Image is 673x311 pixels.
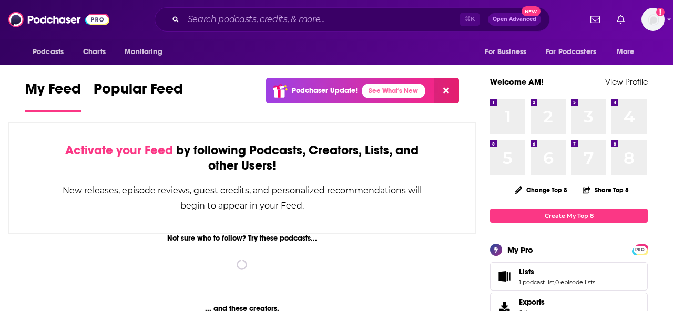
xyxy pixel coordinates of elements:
[183,11,460,28] input: Search podcasts, credits, & more...
[641,8,665,31] img: User Profile
[641,8,665,31] button: Show profile menu
[94,80,183,112] a: Popular Feed
[8,234,476,243] div: Not sure who to follow? Try these podcasts...
[641,8,665,31] span: Logged in as andrewmorrissey
[539,42,611,62] button: open menu
[609,42,648,62] button: open menu
[485,45,526,59] span: For Business
[582,180,629,200] button: Share Top 8
[586,11,604,28] a: Show notifications dropdown
[634,245,646,253] a: PRO
[494,269,515,284] a: Lists
[490,209,648,223] a: Create My Top 8
[155,7,550,32] div: Search podcasts, credits, & more...
[519,297,545,307] span: Exports
[508,183,574,196] button: Change Top 8
[83,45,106,59] span: Charts
[617,45,635,59] span: More
[493,17,536,22] span: Open Advanced
[554,278,555,286] span: ,
[519,267,534,276] span: Lists
[25,80,81,104] span: My Feed
[519,278,554,286] a: 1 podcast list
[460,13,480,26] span: ⌘ K
[522,6,541,16] span: New
[117,42,176,62] button: open menu
[125,45,162,59] span: Monitoring
[8,9,109,29] img: Podchaser - Follow, Share and Rate Podcasts
[62,183,423,213] div: New releases, episode reviews, guest credits, and personalized recommendations will begin to appe...
[490,77,544,87] a: Welcome AM!
[62,143,423,173] div: by following Podcasts, Creators, Lists, and other Users!
[634,246,646,254] span: PRO
[76,42,112,62] a: Charts
[25,42,77,62] button: open menu
[656,8,665,16] svg: Add a profile image
[613,11,629,28] a: Show notifications dropdown
[605,77,648,87] a: View Profile
[292,86,358,95] p: Podchaser Update!
[490,262,648,291] span: Lists
[65,142,173,158] span: Activate your Feed
[519,267,595,276] a: Lists
[477,42,539,62] button: open menu
[25,80,81,112] a: My Feed
[546,45,596,59] span: For Podcasters
[507,245,533,255] div: My Pro
[94,80,183,104] span: Popular Feed
[33,45,64,59] span: Podcasts
[555,278,595,286] a: 0 episode lists
[488,13,541,26] button: Open AdvancedNew
[362,84,425,98] a: See What's New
